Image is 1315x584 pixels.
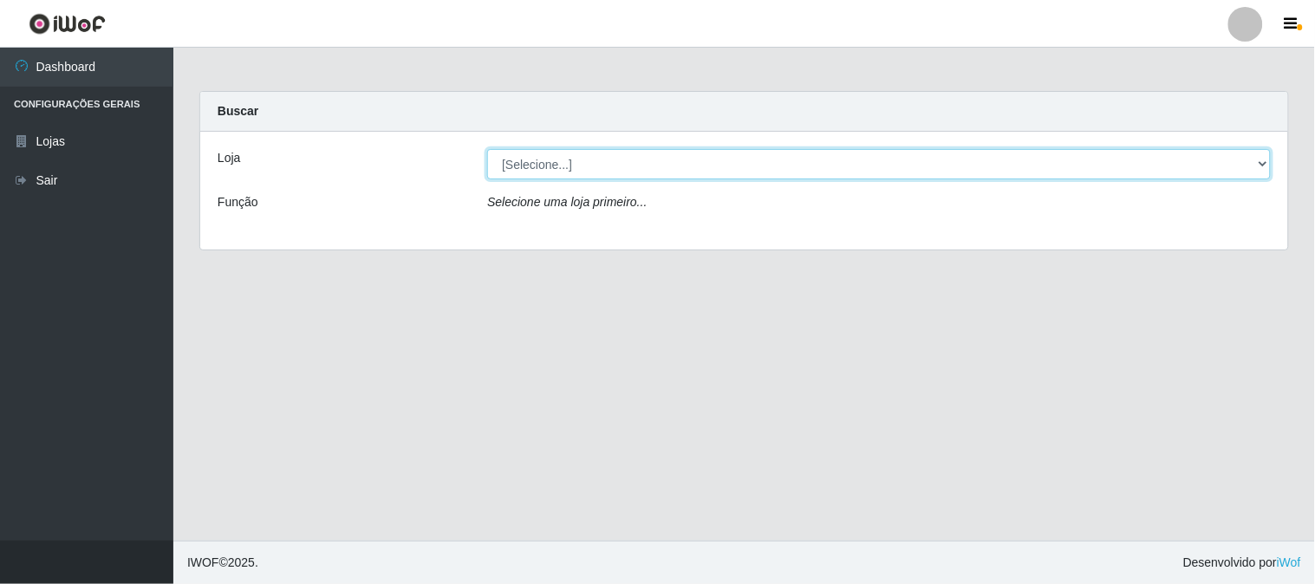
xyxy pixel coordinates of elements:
[218,149,240,167] label: Loja
[187,554,258,572] span: © 2025 .
[218,193,258,211] label: Função
[187,555,219,569] span: IWOF
[487,195,647,209] i: Selecione uma loja primeiro...
[1183,554,1301,572] span: Desenvolvido por
[29,13,106,35] img: CoreUI Logo
[1277,555,1301,569] a: iWof
[218,104,258,118] strong: Buscar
